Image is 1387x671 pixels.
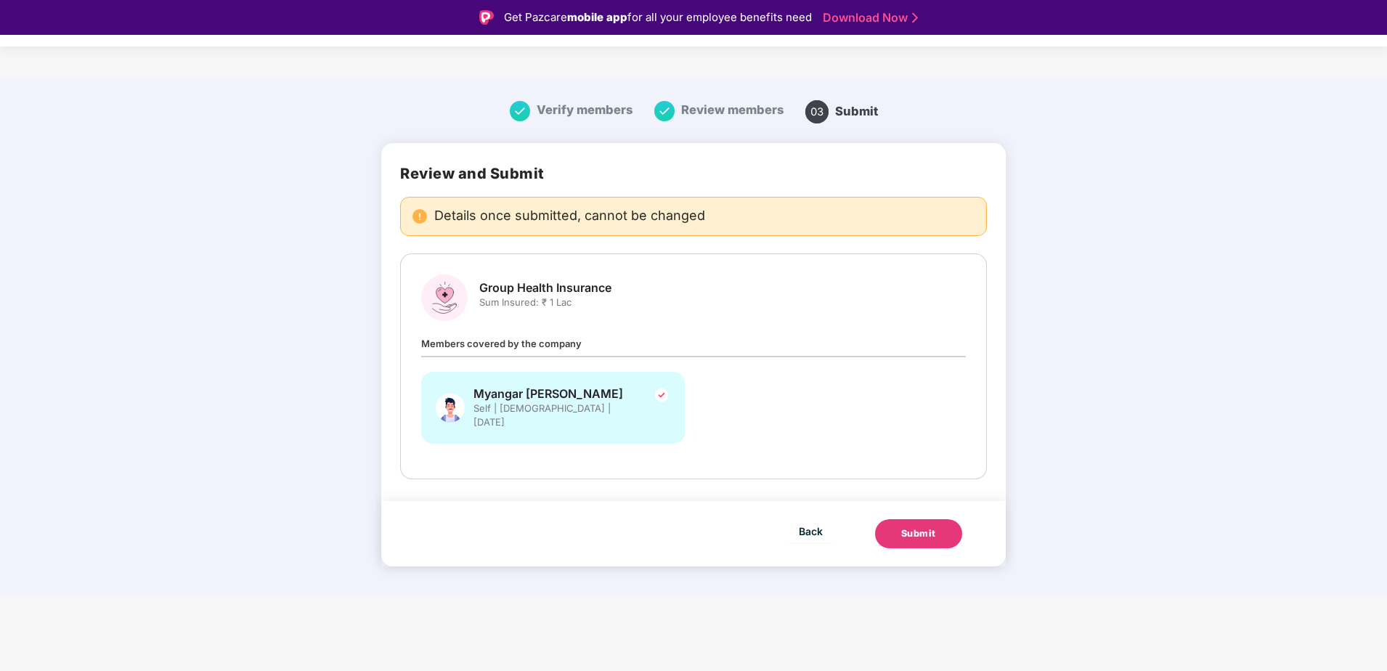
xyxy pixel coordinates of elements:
img: svg+xml;base64,PHN2ZyBpZD0iR3JvdXBfSGVhbHRoX0luc3VyYW5jZSIgZGF0YS1uYW1lPSJHcm91cCBIZWFsdGggSW5zdX... [421,274,468,321]
div: Get Pazcare for all your employee benefits need [504,9,812,26]
img: Stroke [912,10,918,25]
span: Group Health Insurance [479,280,611,296]
span: 03 [805,100,829,123]
button: Submit [875,519,962,548]
span: Verify members [537,102,633,117]
a: Download Now [823,10,914,25]
span: Review members [681,102,784,117]
span: Self | [DEMOGRAPHIC_DATA] | [DATE] [473,402,633,429]
img: svg+xml;base64,PHN2ZyBpZD0iRGFuZ2VyX2FsZXJ0IiBkYXRhLW5hbWU9IkRhbmdlciBhbGVydCIgeG1sbnM9Imh0dHA6Ly... [412,209,427,224]
h2: Review and Submit [400,165,987,182]
img: svg+xml;base64,PHN2ZyBpZD0iU3BvdXNlX01hbGUiIHhtbG5zPSJodHRwOi8vd3d3LnczLm9yZy8yMDAwL3N2ZyIgeG1sbn... [436,386,465,429]
img: svg+xml;base64,PHN2ZyB4bWxucz0iaHR0cDovL3d3dy53My5vcmcvMjAwMC9zdmciIHdpZHRoPSIxNiIgaGVpZ2h0PSIxNi... [654,101,675,121]
span: Sum Insured: ₹ 1 Lac [479,296,611,309]
span: Submit [835,104,878,118]
img: svg+xml;base64,PHN2ZyB4bWxucz0iaHR0cDovL3d3dy53My5vcmcvMjAwMC9zdmciIHdpZHRoPSIxNiIgaGVpZ2h0PSIxNi... [510,101,530,121]
span: Details once submitted, cannot be changed [434,209,705,224]
button: Back [788,519,834,542]
span: Back [799,522,823,540]
img: svg+xml;base64,PHN2ZyBpZD0iVGljay0yNHgyNCIgeG1sbnM9Imh0dHA6Ly93d3cudzMub3JnLzIwMDAvc3ZnIiB3aWR0aD... [653,386,670,404]
span: Members covered by the company [421,338,582,349]
img: Logo [479,10,494,25]
strong: mobile app [567,10,627,24]
div: Submit [901,526,936,541]
span: Myangar [PERSON_NAME] [473,386,633,402]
